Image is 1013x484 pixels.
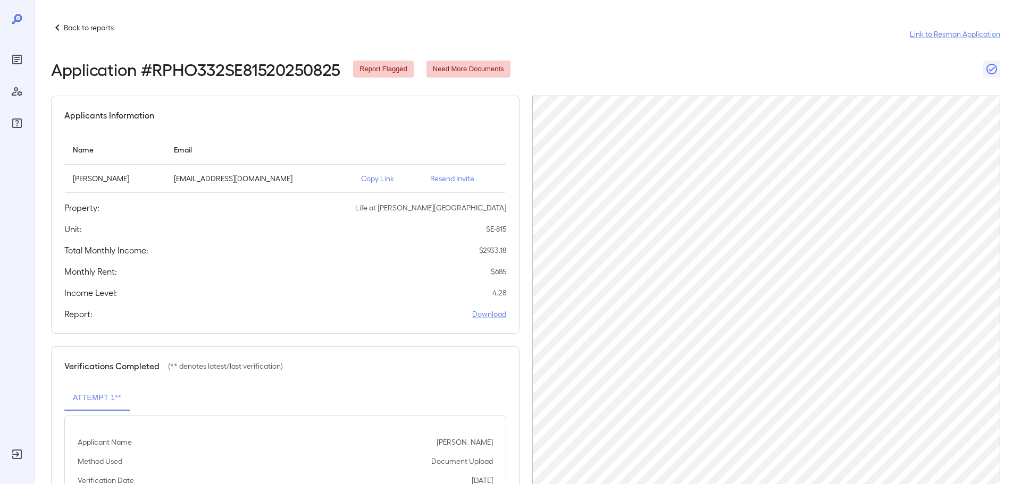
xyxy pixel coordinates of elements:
[491,266,506,277] p: $ 685
[431,456,493,466] p: Document Upload
[479,245,506,256] p: $ 2933.18
[492,287,506,298] p: 4.28
[174,173,344,184] p: [EMAIL_ADDRESS][DOMAIN_NAME]
[9,83,26,100] div: Manage Users
[64,134,506,193] table: simple table
[355,202,506,213] p: Life at [PERSON_NAME][GEOGRAPHIC_DATA]
[64,360,160,372] h5: Verifications Completed
[426,64,510,74] span: Need More Documents
[486,224,506,234] p: SE-815
[78,437,132,447] p: Applicant Name
[353,64,414,74] span: Report Flagged
[64,385,130,411] button: Attempt 1**
[78,456,122,466] p: Method Used
[64,22,114,33] p: Back to reports
[64,223,82,235] h5: Unit:
[9,446,26,463] div: Log Out
[51,60,340,79] h2: Application # RPHO332SE81520250825
[73,173,157,184] p: [PERSON_NAME]
[64,286,117,299] h5: Income Level:
[64,244,148,257] h5: Total Monthly Income:
[9,51,26,68] div: Reports
[64,265,117,278] h5: Monthly Rent:
[472,309,506,319] a: Download
[64,308,93,320] h5: Report:
[361,173,413,184] p: Copy Link
[64,109,154,122] h5: Applicants Information
[168,361,283,371] p: (** denotes latest/last verification)
[64,201,99,214] h5: Property:
[9,115,26,132] div: FAQ
[165,134,353,165] th: Email
[437,437,493,447] p: [PERSON_NAME]
[910,29,1000,39] a: Link to Resman Application
[64,134,165,165] th: Name
[983,61,1000,78] button: Close Report
[430,173,498,184] p: Resend Invite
